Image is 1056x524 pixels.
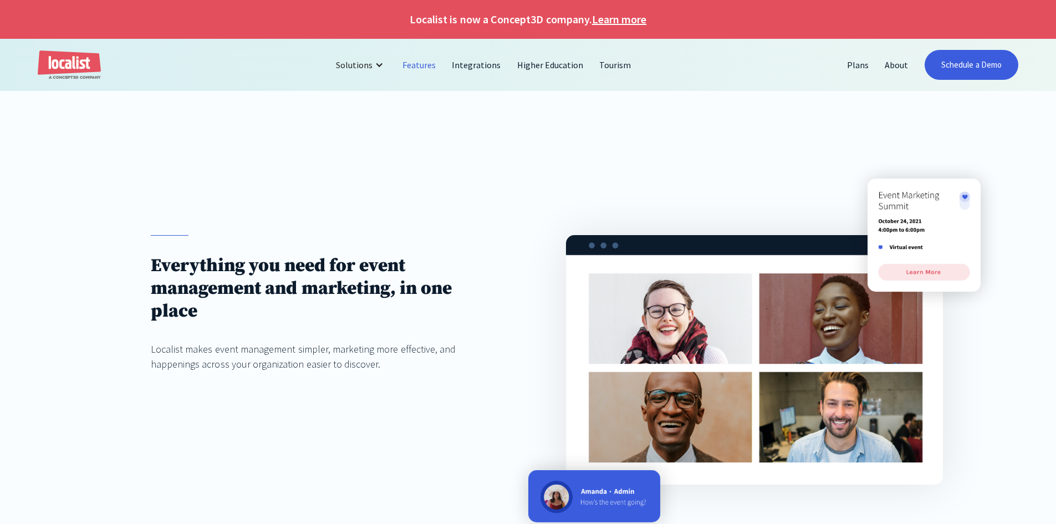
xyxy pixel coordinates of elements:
[336,58,373,72] div: Solutions
[839,52,877,78] a: Plans
[509,52,592,78] a: Higher Education
[877,52,916,78] a: About
[38,50,101,80] a: home
[151,342,490,372] div: Localist makes event management simpler, marketing more effective, and happenings across your org...
[444,52,509,78] a: Integrations
[395,52,444,78] a: Features
[925,50,1018,80] a: Schedule a Demo
[592,11,646,28] a: Learn more
[151,255,490,323] h1: Everything you need for event management and marketing, in one place
[328,52,395,78] div: Solutions
[591,52,639,78] a: Tourism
